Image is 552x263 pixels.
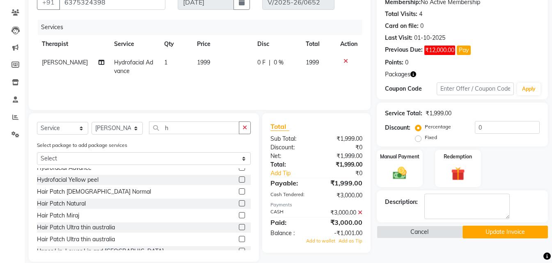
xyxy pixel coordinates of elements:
[389,165,411,181] img: _cash.svg
[463,226,548,238] button: Update Invoice
[192,35,252,53] th: Price
[264,229,316,238] div: Balance :
[306,238,335,244] span: Add to wallet
[335,35,362,53] th: Action
[316,217,369,227] div: ₹3,000.00
[306,59,319,66] span: 1999
[316,143,369,152] div: ₹0
[274,58,284,67] span: 0 %
[37,188,151,196] div: Hair Patch [DEMOGRAPHIC_DATA] Normal
[197,59,210,66] span: 1999
[385,198,418,206] div: Description:
[37,223,115,232] div: Hair Patch Ultra thin australia
[270,122,289,131] span: Total
[264,208,316,217] div: CASH
[385,58,403,67] div: Points:
[37,35,109,53] th: Therapist
[405,58,408,67] div: 0
[264,160,316,169] div: Total:
[424,46,455,55] span: ₹12,000.00
[316,135,369,143] div: ₹1,999.00
[425,134,437,141] label: Fixed
[37,235,115,244] div: Hair Patch Ultra thin australia
[385,109,422,118] div: Service Total:
[264,178,316,188] div: Payable:
[316,191,369,200] div: ₹3,000.00
[264,169,325,178] a: Add Tip
[517,83,541,95] button: Apply
[380,153,419,160] label: Manual Payment
[385,123,410,132] div: Discount:
[149,121,239,134] input: Search or Scan
[414,34,445,42] div: 01-10-2025
[325,169,369,178] div: ₹0
[316,229,369,238] div: -₹1,001.00
[264,217,316,227] div: Paid:
[257,58,266,67] span: 0 F
[316,160,369,169] div: ₹1,999.00
[269,58,270,67] span: |
[426,109,451,118] div: ₹1,999.00
[114,59,153,75] span: Hydrofacial Advance
[457,46,471,55] button: Pay
[37,176,98,184] div: Hydrofacial Yellow peel
[437,82,514,95] input: Enter Offer / Coupon Code
[270,201,363,208] div: Payments
[339,238,362,244] span: Add as Tip
[377,226,462,238] button: Cancel
[37,199,86,208] div: Hair Patch Natural
[264,191,316,200] div: Cash Tendered:
[385,10,417,18] div: Total Visits:
[420,22,424,30] div: 0
[42,59,88,66] span: [PERSON_NAME]
[316,208,369,217] div: ₹3,000.00
[264,143,316,152] div: Discount:
[164,59,167,66] span: 1
[385,85,437,93] div: Coupon Code
[252,35,301,53] th: Disc
[385,70,410,79] span: Packages
[385,46,423,55] div: Previous Due:
[37,211,79,220] div: Hair Patch Miraj
[316,152,369,160] div: ₹1,999.00
[301,35,335,53] th: Total
[419,10,422,18] div: 4
[444,153,472,160] label: Redemption
[159,35,192,53] th: Qty
[385,22,419,30] div: Card on file:
[385,34,412,42] div: Last Visit:
[447,165,469,182] img: _gift.svg
[316,178,369,188] div: ₹1,999.00
[38,20,369,35] div: Services
[109,35,159,53] th: Service
[37,247,164,256] div: Upper Lip ,Lower Lip and [GEOGRAPHIC_DATA]
[264,152,316,160] div: Net:
[264,135,316,143] div: Sub Total:
[425,123,451,130] label: Percentage
[37,142,127,149] label: Select package to add package services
